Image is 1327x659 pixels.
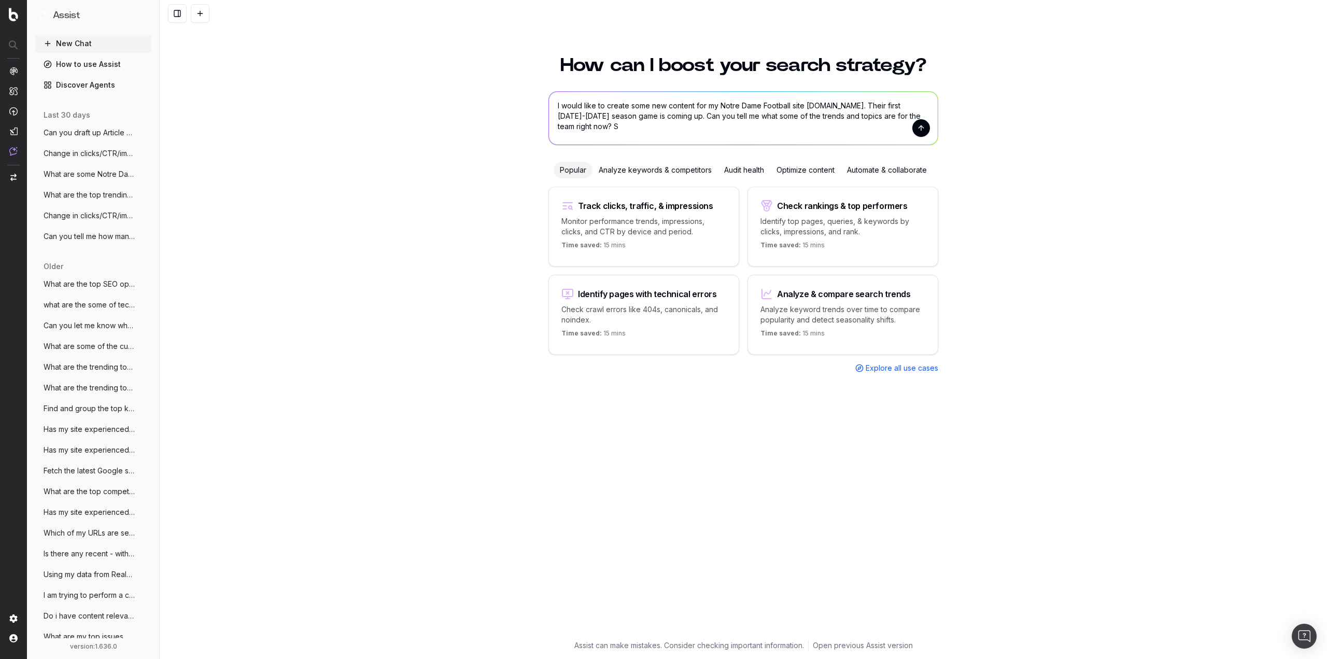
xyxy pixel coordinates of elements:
[44,128,135,138] span: Can you draft up Article Schema for this
[777,202,908,210] div: Check rankings & top performers
[44,569,135,580] span: Using my data from RealKeywords - what a
[9,87,18,95] img: Intelligence
[561,329,602,337] span: Time saved:
[561,241,602,249] span: Time saved:
[44,211,135,221] span: Change in clicks/CTR/impressions over la
[866,363,938,373] span: Explore all use cases
[44,632,135,642] span: What are my top issues concerning
[777,290,911,298] div: Analyze & compare search trends
[44,445,135,455] span: Has my site experienced a performance dr
[760,241,801,249] span: Time saved:
[9,8,18,21] img: Botify logo
[44,528,135,538] span: Which of my URLs are seeing an increase
[44,279,135,289] span: What are the top SEO opportunities on my
[44,341,135,352] span: What are some of the current seasonal tr
[760,241,825,254] p: 15 mins
[35,187,151,203] button: What are the top trending topics for Not
[35,317,151,334] button: Can you let me know where my slowest ren
[44,611,135,621] span: Do i have content relevant to [GEOGRAPHIC_DATA]
[35,35,151,52] button: New Chat
[9,67,18,75] img: Analytics
[554,162,592,178] div: Popular
[9,614,18,623] img: Setting
[10,174,17,181] img: Switch project
[44,590,135,600] span: I am trying to perform a core web vitals
[1292,624,1317,649] div: Open Intercom Messenger
[35,207,151,224] button: Change in clicks/CTR/impressions over la
[561,241,626,254] p: 15 mins
[44,466,135,476] span: Fetch the latest Google search results f
[35,400,151,417] button: Find and group the top keywords for Notr
[9,127,18,135] img: Studio
[561,216,726,237] p: Monitor performance trends, impressions, clicks, and CTR by device and period.
[44,383,135,393] span: What are the trending topics around notr
[35,483,151,500] button: What are the top competitors ranking for
[718,162,770,178] div: Audit health
[35,566,151,583] button: Using my data from RealKeywords - what a
[574,640,804,651] p: Assist can make mistakes. Consider checking important information.
[44,320,135,331] span: Can you let me know where my slowest ren
[35,380,151,396] button: What are the trending topics around notr
[549,92,938,145] textarea: I would like to create some new content for my Notre Dame Football site [DOMAIN_NAME]. Their firs...
[44,362,135,372] span: What are the trending topics around notr
[760,329,801,337] span: Time saved:
[561,304,726,325] p: Check crawl errors like 404s, canonicals, and noindex.
[35,124,151,141] button: Can you draft up Article Schema for this
[578,290,717,298] div: Identify pages with technical errors
[35,338,151,355] button: What are some of the current seasonal tr
[760,216,925,237] p: Identify top pages, queries, & keywords by clicks, impressions, and rank.
[35,77,151,93] a: Discover Agents
[44,424,135,434] span: Has my site experienced a performance dr
[44,403,135,414] span: Find and group the top keywords for Notr
[44,110,90,120] span: last 30 days
[35,462,151,479] button: Fetch the latest Google search results f
[44,549,135,559] span: Is there any recent - within the last 10
[9,107,18,116] img: Activation
[813,640,913,651] a: Open previous Assist version
[35,628,151,645] button: What are my top issues concerning
[35,525,151,541] button: Which of my URLs are seeing an increase
[44,300,135,310] span: what are the some of technical SEO issue
[561,329,626,342] p: 15 mins
[44,148,135,159] span: Change in clicks/CTR/impressions over la
[35,276,151,292] button: What are the top SEO opportunities on my
[39,10,49,20] img: Assist
[39,8,147,23] button: Assist
[35,421,151,438] button: Has my site experienced a performance dr
[44,261,63,272] span: older
[35,145,151,162] button: Change in clicks/CTR/impressions over la
[35,608,151,624] button: Do i have content relevant to [GEOGRAPHIC_DATA]
[44,231,135,242] span: Can you tell me how many URLs on my site
[35,442,151,458] button: Has my site experienced a performance dr
[39,642,147,651] div: version: 1.636.0
[760,304,925,325] p: Analyze keyword trends over time to compare popularity and detect seasonality shifts.
[35,359,151,375] button: What are the trending topics around notr
[578,202,713,210] div: Track clicks, traffic, & impressions
[841,162,933,178] div: Automate & collaborate
[9,147,18,156] img: Assist
[35,504,151,521] button: Has my site experienced a performance dr
[44,507,135,517] span: Has my site experienced a performance dr
[855,363,938,373] a: Explore all use cases
[44,190,135,200] span: What are the top trending topics for Not
[35,545,151,562] button: Is there any recent - within the last 10
[44,486,135,497] span: What are the top competitors ranking for
[35,297,151,313] button: what are the some of technical SEO issue
[548,56,938,75] h1: How can I boost your search strategy?
[35,228,151,245] button: Can you tell me how many URLs on my site
[53,8,80,23] h1: Assist
[35,56,151,73] a: How to use Assist
[592,162,718,178] div: Analyze keywords & competitors
[35,166,151,183] button: What are some Notre Dame schedule terms
[770,162,841,178] div: Optimize content
[760,329,825,342] p: 15 mins
[9,634,18,642] img: My account
[35,587,151,604] button: I am trying to perform a core web vitals
[44,169,135,179] span: What are some Notre Dame schedule terms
